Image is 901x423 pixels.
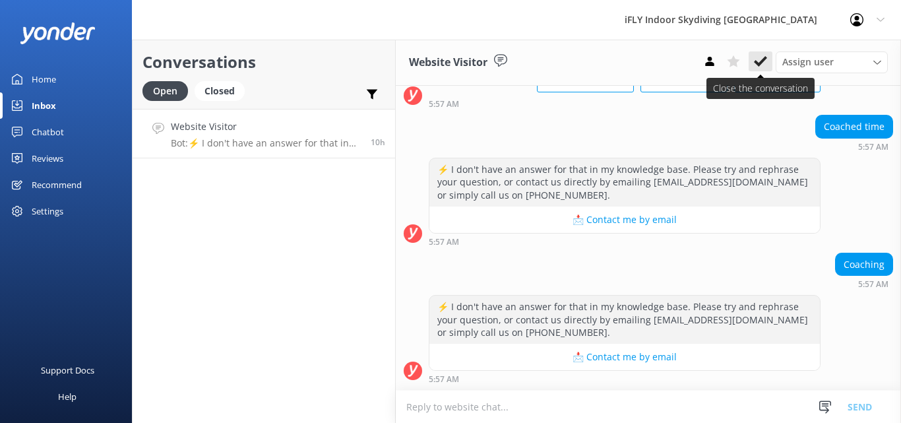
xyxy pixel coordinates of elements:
div: Support Docs [41,357,94,383]
strong: 5:57 AM [858,280,888,288]
div: Assign User [776,51,888,73]
strong: 5:57 AM [429,100,459,108]
a: Closed [195,83,251,98]
div: Closed [195,81,245,101]
button: 📩 Contact me by email [429,344,820,370]
div: Sep 10 2025 05:57am (UTC +12:00) Pacific/Auckland [429,237,821,246]
h3: Website Visitor [409,54,487,71]
div: ⚡ I don't have an answer for that in my knowledge base. Please try and rephrase your question, or... [429,158,820,207]
h2: Conversations [142,49,385,75]
div: Coached time [816,115,892,138]
div: Help [58,383,77,410]
div: Sep 10 2025 05:57am (UTC +12:00) Pacific/Auckland [835,279,893,288]
div: Home [32,66,56,92]
div: Settings [32,198,63,224]
a: Website VisitorBot:⚡ I don't have an answer for that in my knowledge base. Please try and rephras... [133,109,395,158]
div: Sep 10 2025 05:57am (UTC +12:00) Pacific/Auckland [429,374,821,383]
div: Chatbot [32,119,64,145]
div: Inbox [32,92,56,119]
div: Reviews [32,145,63,172]
div: Coaching [836,253,892,276]
div: Sep 10 2025 05:57am (UTC +12:00) Pacific/Auckland [815,142,893,151]
span: Sep 10 2025 05:57am (UTC +12:00) Pacific/Auckland [371,137,385,148]
span: Assign user [782,55,834,69]
div: Sep 10 2025 05:57am (UTC +12:00) Pacific/Auckland [429,99,821,108]
strong: 5:57 AM [429,375,459,383]
p: Bot: ⚡ I don't have an answer for that in my knowledge base. Please try and rephrase your questio... [171,137,361,149]
a: Open [142,83,195,98]
div: ⚡ I don't have an answer for that in my knowledge base. Please try and rephrase your question, or... [429,296,820,344]
div: Open [142,81,188,101]
button: 📩 Contact me by email [429,207,820,233]
strong: 5:57 AM [858,143,888,151]
div: Recommend [32,172,82,198]
strong: 5:57 AM [429,238,459,246]
h4: Website Visitor [171,119,361,134]
img: yonder-white-logo.png [20,22,96,44]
